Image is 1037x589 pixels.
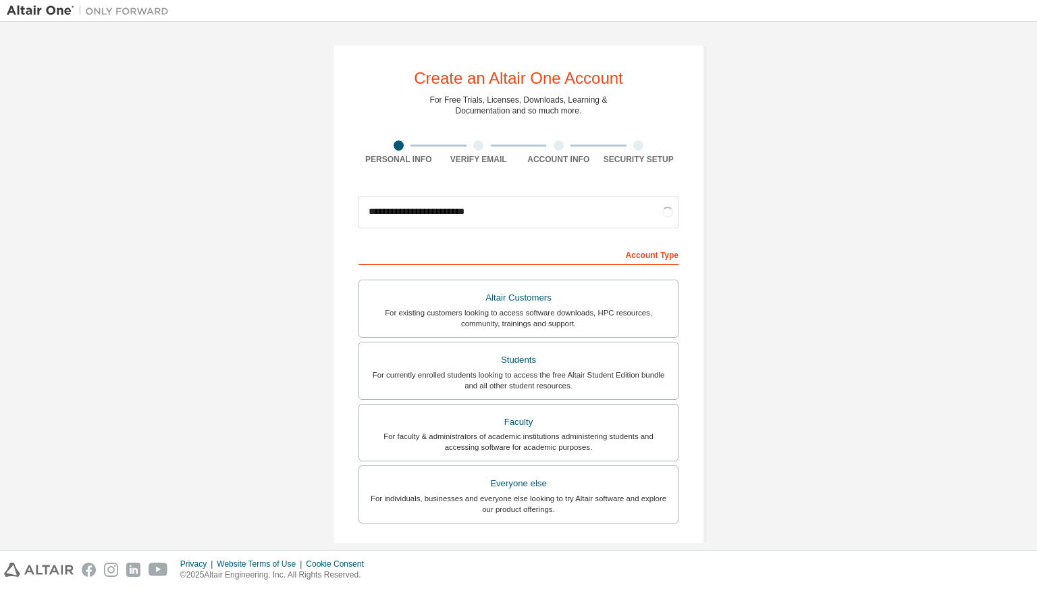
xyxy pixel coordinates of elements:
div: Students [367,351,670,369]
p: © 2025 Altair Engineering, Inc. All Rights Reserved. [180,569,372,581]
img: instagram.svg [104,563,118,577]
div: For Free Trials, Licenses, Downloads, Learning & Documentation and so much more. [430,95,608,116]
div: For currently enrolled students looking to access the free Altair Student Edition bundle and all ... [367,369,670,391]
div: Website Terms of Use [217,559,306,569]
div: Cookie Consent [306,559,371,569]
div: Personal Info [358,154,439,165]
div: For existing customers looking to access software downloads, HPC resources, community, trainings ... [367,307,670,329]
div: For faculty & administrators of academic institutions administering students and accessing softwa... [367,431,670,453]
div: Altair Customers [367,288,670,307]
img: facebook.svg [82,563,96,577]
div: Account Type [358,243,679,265]
img: Altair One [7,4,176,18]
div: Security Setup [599,154,679,165]
img: linkedin.svg [126,563,140,577]
div: For individuals, businesses and everyone else looking to try Altair software and explore our prod... [367,493,670,515]
img: youtube.svg [149,563,168,577]
div: Verify Email [439,154,519,165]
div: Faculty [367,413,670,432]
div: Privacy [180,559,217,569]
div: Everyone else [367,474,670,493]
div: Create an Altair One Account [414,70,623,86]
div: Account Info [518,154,599,165]
img: altair_logo.svg [4,563,74,577]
